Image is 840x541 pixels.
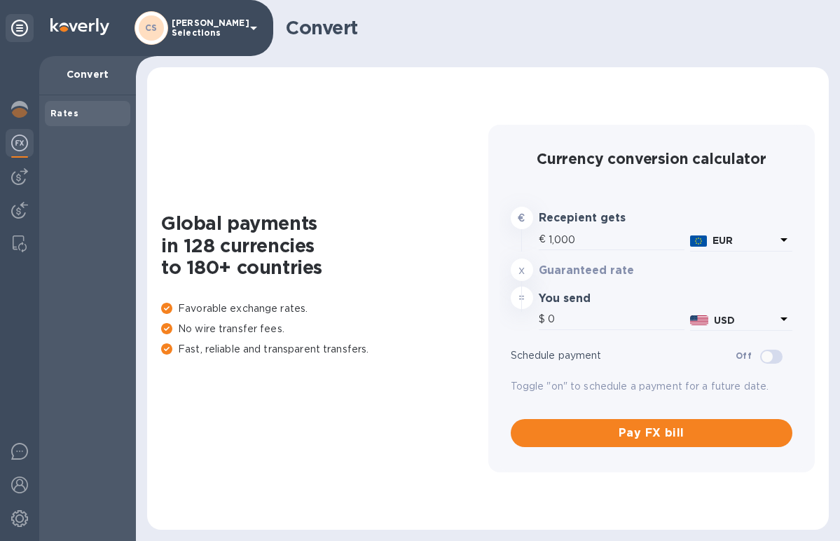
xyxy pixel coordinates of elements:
[6,14,34,42] div: Unpin categories
[548,309,684,330] input: Amount
[286,17,818,39] h1: Convert
[161,301,488,316] p: Favorable exchange rates.
[172,18,242,38] p: [PERSON_NAME] Selections
[50,67,125,81] p: Convert
[511,348,736,363] p: Schedule payment
[712,235,733,246] b: EUR
[511,259,533,281] div: x
[539,309,548,330] div: $
[11,135,28,151] img: Foreign exchange
[522,425,782,441] span: Pay FX bill
[714,315,735,326] b: USD
[511,419,793,447] button: Pay FX bill
[736,350,752,361] b: Off
[50,18,109,35] img: Logo
[161,212,488,279] h1: Global payments in 128 currencies to 180+ countries
[690,315,709,325] img: USD
[511,150,793,167] h2: Currency conversion calculator
[511,287,533,309] div: =
[539,264,653,278] h3: Guaranteed rate
[50,108,78,118] b: Rates
[539,292,653,306] h3: You send
[549,229,684,250] input: Amount
[161,322,488,336] p: No wire transfer fees.
[145,22,158,33] b: CS
[511,379,793,394] p: Toggle "on" to schedule a payment for a future date.
[161,342,488,357] p: Fast, reliable and transparent transfers.
[518,212,525,224] strong: €
[539,229,549,250] div: €
[539,212,653,225] h3: Recepient gets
